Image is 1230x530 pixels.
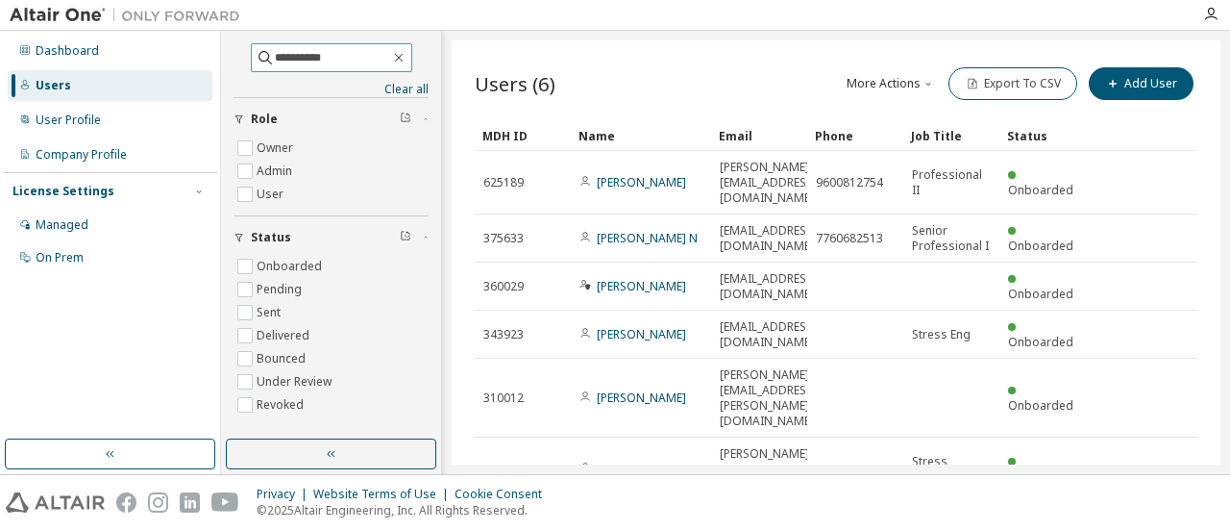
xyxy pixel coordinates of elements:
[116,492,136,513] img: facebook.svg
[251,230,291,245] span: Status
[257,301,284,324] label: Sent
[257,370,335,393] label: Under Review
[257,255,326,278] label: Onboarded
[234,82,429,97] a: Clear all
[257,137,297,160] label: Owner
[1007,120,1088,151] div: Status
[720,160,817,206] span: [PERSON_NAME][EMAIL_ADDRESS][DOMAIN_NAME]
[257,278,306,301] label: Pending
[597,230,698,246] a: [PERSON_NAME] N
[400,230,411,245] span: Clear filter
[455,487,553,502] div: Cookie Consent
[597,174,686,190] a: [PERSON_NAME]
[257,324,313,347] label: Delivered
[720,446,817,492] span: [PERSON_NAME][EMAIL_ADDRESS][DOMAIN_NAME]
[257,502,553,518] p: © 2025 Altair Engineering, Inc. All Rights Reserved.
[1008,397,1073,414] span: Onboarded
[912,167,991,198] span: Professional II
[720,367,817,429] span: [PERSON_NAME][EMAIL_ADDRESS][PERSON_NAME][DOMAIN_NAME]
[483,391,524,406] span: 310012
[483,462,524,477] span: 401472
[10,6,250,25] img: Altair One
[720,271,817,302] span: [EMAIL_ADDRESS][DOMAIN_NAME]
[313,487,455,502] div: Website Terms of Use
[257,487,313,502] div: Privacy
[483,327,524,342] span: 343923
[36,113,101,128] div: User Profile
[1008,182,1073,198] span: Onboarded
[400,112,411,127] span: Clear filter
[912,327,971,342] span: Stress Eng
[597,461,686,477] a: [PERSON_NAME]
[816,175,883,190] span: 9600812754
[483,231,524,246] span: 375633
[234,216,429,259] button: Status
[1008,334,1073,350] span: Onboarded
[482,120,563,151] div: MDH ID
[816,231,883,246] span: 7760682513
[948,67,1077,100] button: Export To CSV
[1089,67,1193,100] button: Add User
[597,390,686,406] a: [PERSON_NAME]
[912,454,991,485] span: Stress Engineer
[257,393,307,416] label: Revoked
[6,492,105,513] img: altair_logo.svg
[36,43,99,59] div: Dashboard
[257,160,296,183] label: Admin
[180,492,200,513] img: linkedin.svg
[475,70,555,97] span: Users (6)
[36,250,84,265] div: On Prem
[483,175,524,190] span: 625189
[257,183,287,206] label: User
[257,347,309,370] label: Bounced
[148,492,168,513] img: instagram.svg
[578,120,703,151] div: Name
[720,319,817,350] span: [EMAIL_ADDRESS][DOMAIN_NAME]
[234,98,429,140] button: Role
[720,223,817,254] span: [EMAIL_ADDRESS][DOMAIN_NAME]
[1008,286,1073,302] span: Onboarded
[36,78,71,93] div: Users
[36,217,88,233] div: Managed
[12,184,114,199] div: License Settings
[211,492,239,513] img: youtube.svg
[483,279,524,294] span: 360029
[815,120,896,151] div: Phone
[912,223,991,254] span: Senior Professional I
[845,67,937,100] button: More Actions
[251,112,278,127] span: Role
[1008,238,1073,254] span: Onboarded
[597,326,686,342] a: [PERSON_NAME]
[597,278,686,294] a: [PERSON_NAME]
[36,147,127,163] div: Company Profile
[911,120,992,151] div: Job Title
[719,120,799,151] div: Email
